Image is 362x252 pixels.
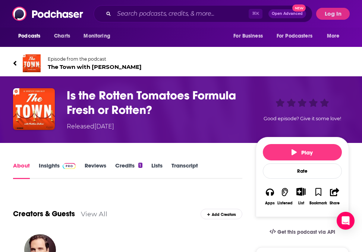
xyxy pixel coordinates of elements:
div: Search podcasts, credits, & more... [94,5,312,22]
a: Reviews [85,162,106,179]
div: Share [330,201,340,205]
button: open menu [272,29,323,43]
div: Apps [265,201,275,205]
div: Listened [277,201,293,205]
span: Episode from the podcast [48,56,142,62]
div: List [298,201,304,205]
a: Creators & Guests [13,209,75,218]
img: The Town with Matthew Belloni [23,54,41,72]
a: Lists [151,162,163,179]
div: Rate [263,163,342,179]
a: InsightsPodchaser Pro [39,162,76,179]
img: Podchaser Pro [63,163,76,169]
span: Podcasts [18,31,40,41]
div: Add Creators [201,209,242,219]
span: Open Advanced [272,12,303,16]
span: Play [292,149,313,156]
a: View All [81,210,107,218]
h1: Is the Rotten Tomatoes Formula Fresh or Rotten? [67,88,253,117]
input: Search podcasts, credits, & more... [114,8,249,20]
button: Play [263,144,342,160]
a: About [13,162,30,179]
div: Bookmark [309,201,327,205]
div: Released [DATE] [67,122,114,131]
div: 1 [138,163,142,168]
a: Charts [49,29,75,43]
div: Open Intercom Messenger [337,212,355,230]
button: open menu [322,29,349,43]
span: The Town with [PERSON_NAME] [48,63,142,70]
a: The Town with Matthew BelloniEpisode from the podcastThe Town with [PERSON_NAME] [13,54,181,72]
span: Good episode? Give it some love! [264,116,341,121]
a: Transcript [171,162,198,179]
img: Is the Rotten Tomatoes Formula Fresh or Rotten? [13,88,55,130]
span: More [327,31,340,41]
button: Show More Button [293,188,309,196]
button: open menu [228,29,272,43]
span: For Podcasters [277,31,312,41]
span: New [292,4,306,12]
button: Log In [316,8,350,20]
span: ⌘ K [249,9,262,19]
a: Get this podcast via API [264,223,341,241]
button: Share [327,183,341,210]
span: Get this podcast via API [277,229,335,235]
button: Apps [263,183,277,210]
span: Monitoring [84,31,110,41]
a: Credits1 [115,162,142,179]
span: Charts [54,31,70,41]
span: For Business [233,31,263,41]
button: Open AdvancedNew [268,9,306,18]
button: Listened [277,183,293,210]
div: Show More ButtonList [293,183,309,210]
img: Podchaser - Follow, Share and Rate Podcasts [12,7,84,21]
button: open menu [13,29,50,43]
button: open menu [78,29,120,43]
button: Bookmark [309,183,327,210]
